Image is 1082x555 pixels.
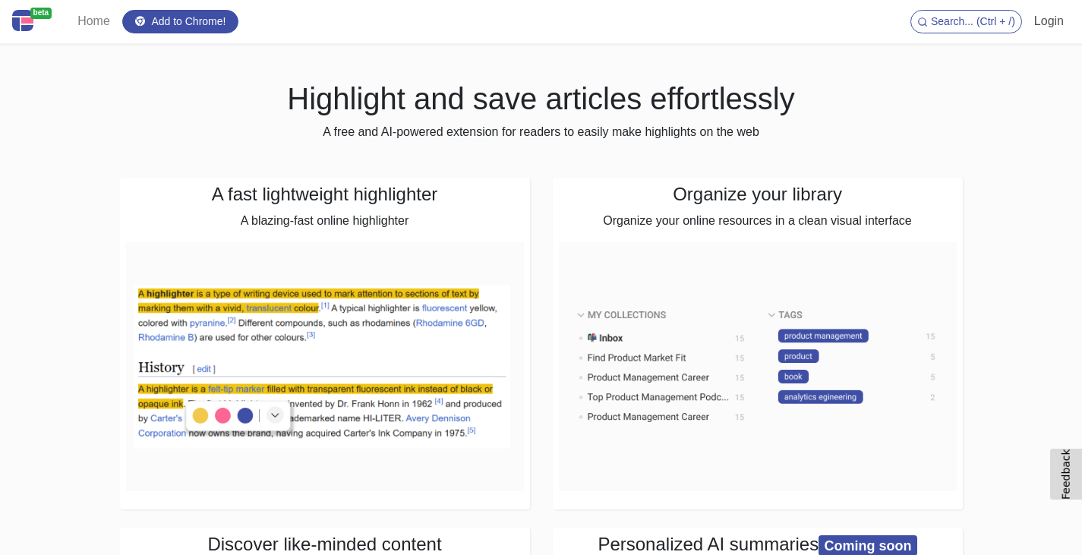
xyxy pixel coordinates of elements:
[120,123,963,141] p: A free and AI-powered extension for readers to easily make highlights on the web
[931,15,1015,27] span: Search... (Ctrl + /)
[126,242,524,491] img: A fast lightweight highlighter
[559,242,957,491] img: Organize your library
[1060,449,1072,500] span: Feedback
[126,184,524,206] h4: A fast lightweight highlighter
[71,6,116,36] a: Home
[122,10,239,33] a: Add to Chrome!
[30,8,52,19] span: beta
[12,10,33,31] img: Centroly
[120,80,963,117] h1: Highlight and save articles effortlessly
[1028,6,1070,36] a: Login
[910,10,1022,33] button: Search... (Ctrl + /)
[12,6,59,37] a: beta
[559,212,957,230] p: Organize your online resources in a clean visual interface
[126,212,524,230] p: A blazing-fast online highlighter
[559,184,957,206] h4: Organize your library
